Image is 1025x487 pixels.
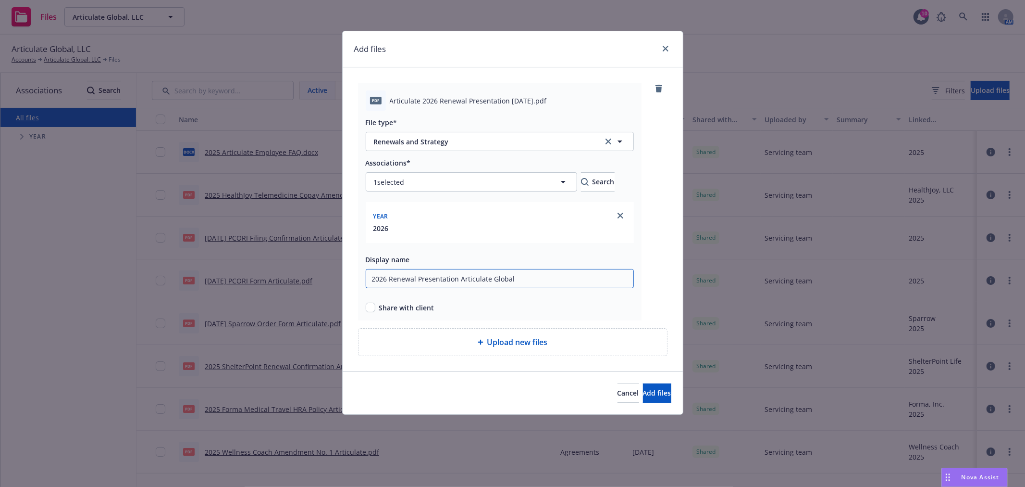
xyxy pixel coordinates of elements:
[487,336,548,348] span: Upload new files
[581,173,615,191] div: Search
[615,210,626,221] a: close
[581,178,589,186] svg: Search
[942,468,954,487] div: Drag to move
[379,303,434,313] span: Share with client
[603,136,614,147] a: clear selection
[617,384,639,403] button: Cancel
[617,388,639,397] span: Cancel
[366,158,411,167] span: Associations*
[366,132,634,151] button: Renewals and Strategyclear selection
[358,328,667,356] div: Upload new files
[374,137,590,147] span: Renewals and Strategy
[941,468,1008,487] button: Nova Assist
[390,96,547,106] span: Articulate 2026 Renewal Presentation [DATE].pdf
[370,97,382,104] span: pdf
[643,384,671,403] button: Add files
[366,118,397,127] span: File type*
[366,255,410,264] span: Display name
[962,473,1000,481] span: Nova Assist
[643,388,671,397] span: Add files
[366,172,577,192] button: 1selected
[354,43,386,55] h1: Add files
[366,269,634,288] input: Add display name here...
[374,177,405,187] span: 1 selected
[653,83,665,94] a: remove
[373,223,389,233] button: 2026
[581,172,615,192] button: SearchSearch
[660,43,671,54] a: close
[373,212,388,220] span: Year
